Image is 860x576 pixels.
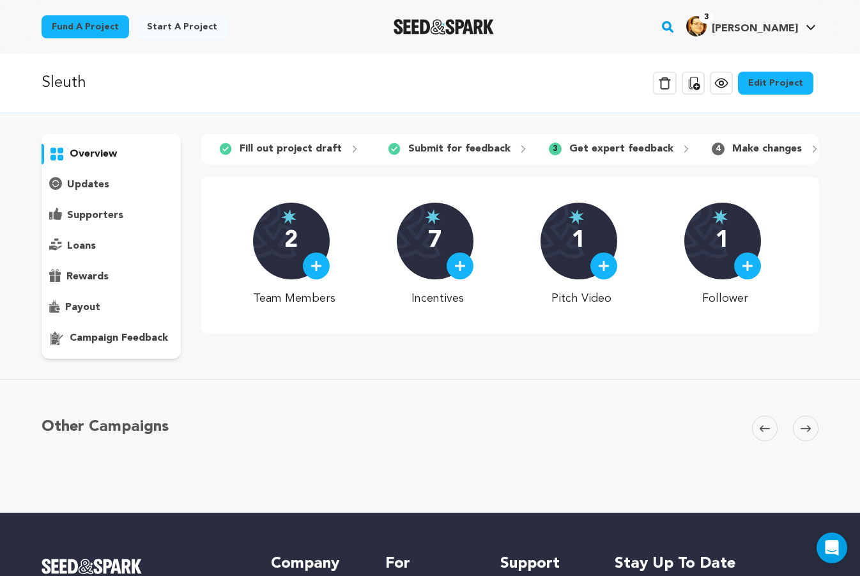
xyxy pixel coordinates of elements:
button: updates [42,175,181,195]
button: supporters [42,205,181,226]
p: 1 [572,228,585,254]
p: Sleuth [42,72,86,95]
p: Get expert feedback [569,141,673,157]
img: plus.svg [742,260,753,272]
p: Make changes [732,141,802,157]
span: 3 [699,11,714,24]
button: payout [42,297,181,318]
span: 4 [712,143,725,155]
a: Edit Project [738,72,813,95]
p: Pitch Video [541,290,623,307]
p: 2 [284,228,298,254]
p: campaign feedback [70,331,168,346]
p: Submit for feedback [408,141,511,157]
a: Fund a project [42,15,129,38]
a: Seed&Spark Homepage [394,19,494,35]
p: payout [65,300,100,315]
p: Incentives [397,290,479,307]
h5: Other Campaigns [42,416,169,439]
a: Guillermo E. B.'s Profile [684,13,818,36]
button: campaign feedback [42,328,181,348]
div: Guillermo E. B.'s Profile [686,16,798,36]
a: Seed&Spark Homepage [42,559,245,574]
p: Fill out project draft [240,141,342,157]
div: Open Intercom Messenger [817,533,847,563]
p: rewards [66,269,109,284]
img: Seed&Spark Logo Dark Mode [394,19,494,35]
p: Follower [684,290,767,307]
button: rewards [42,267,181,287]
img: Seed&Spark Logo [42,559,142,574]
button: overview [42,144,181,164]
p: Team Members [253,290,335,307]
h5: Support [500,554,589,574]
p: 1 [716,228,729,254]
img: plus.svg [598,260,610,272]
p: 7 [428,228,442,254]
a: Start a project [137,15,227,38]
p: supporters [67,208,123,223]
p: overview [70,146,117,162]
img: plus.svg [311,260,322,272]
img: 94a1f6defa965143.jpg [686,16,707,36]
span: [PERSON_NAME] [712,24,798,34]
img: plus.svg [454,260,466,272]
p: updates [67,177,109,192]
h5: Stay up to date [615,554,818,574]
button: loans [42,236,181,256]
span: 3 [549,143,562,155]
p: loans [67,238,96,254]
span: Guillermo E. B.'s Profile [684,13,818,40]
h5: Company [271,554,360,574]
